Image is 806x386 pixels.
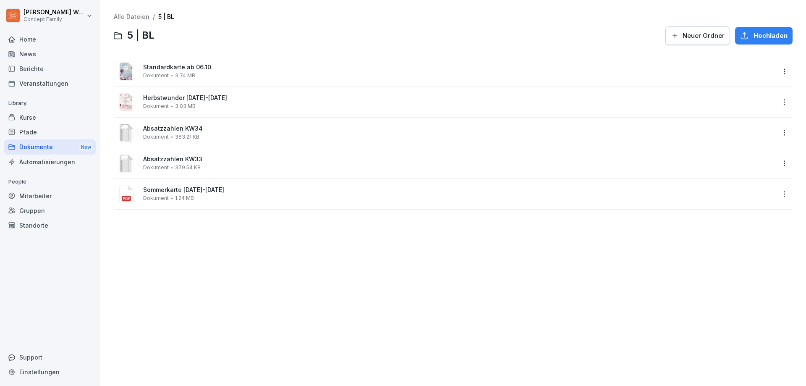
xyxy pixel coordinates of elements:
[175,103,196,109] span: 3.03 MB
[4,203,96,218] a: Gruppen
[143,156,775,163] span: Absatzzahlen KW33
[4,76,96,91] a: Veranstaltungen
[735,27,793,45] button: Hochladen
[4,97,96,110] p: Library
[175,73,195,79] span: 3.74 MB
[143,95,775,102] span: Herbstwunder [DATE]-[DATE]
[24,16,85,22] p: Concept Family
[4,175,96,189] p: People
[4,189,96,203] a: Mitarbeiter
[4,61,96,76] a: Berichte
[79,142,93,152] div: New
[143,64,775,71] span: Standardkarte ab 06.10.
[143,186,775,194] span: Sommerkarte [DATE]-[DATE]
[754,31,788,40] span: Hochladen
[4,365,96,379] a: Einstellungen
[4,155,96,169] a: Automatisierungen
[4,139,96,155] div: Dokumente
[114,13,149,20] a: Alle Dateien
[175,134,199,140] span: 383.21 KB
[4,350,96,365] div: Support
[4,47,96,61] a: News
[683,31,725,40] span: Neuer Ordner
[4,110,96,125] a: Kurse
[175,165,201,171] span: 379.54 KB
[175,195,194,201] span: 1.24 MB
[4,218,96,233] a: Standorte
[4,32,96,47] a: Home
[143,125,775,132] span: Absatzzahlen KW34
[153,13,155,21] span: /
[665,26,730,45] button: Neuer Ordner
[158,13,174,20] a: 5 | BL
[143,165,169,171] span: Dokument
[143,195,169,201] span: Dokument
[143,103,169,109] span: Dokument
[143,134,169,140] span: Dokument
[127,29,154,42] span: 5 | BL
[4,139,96,155] a: DokumenteNew
[24,9,85,16] p: [PERSON_NAME] Weichsel
[4,125,96,139] a: Pfade
[143,73,169,79] span: Dokument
